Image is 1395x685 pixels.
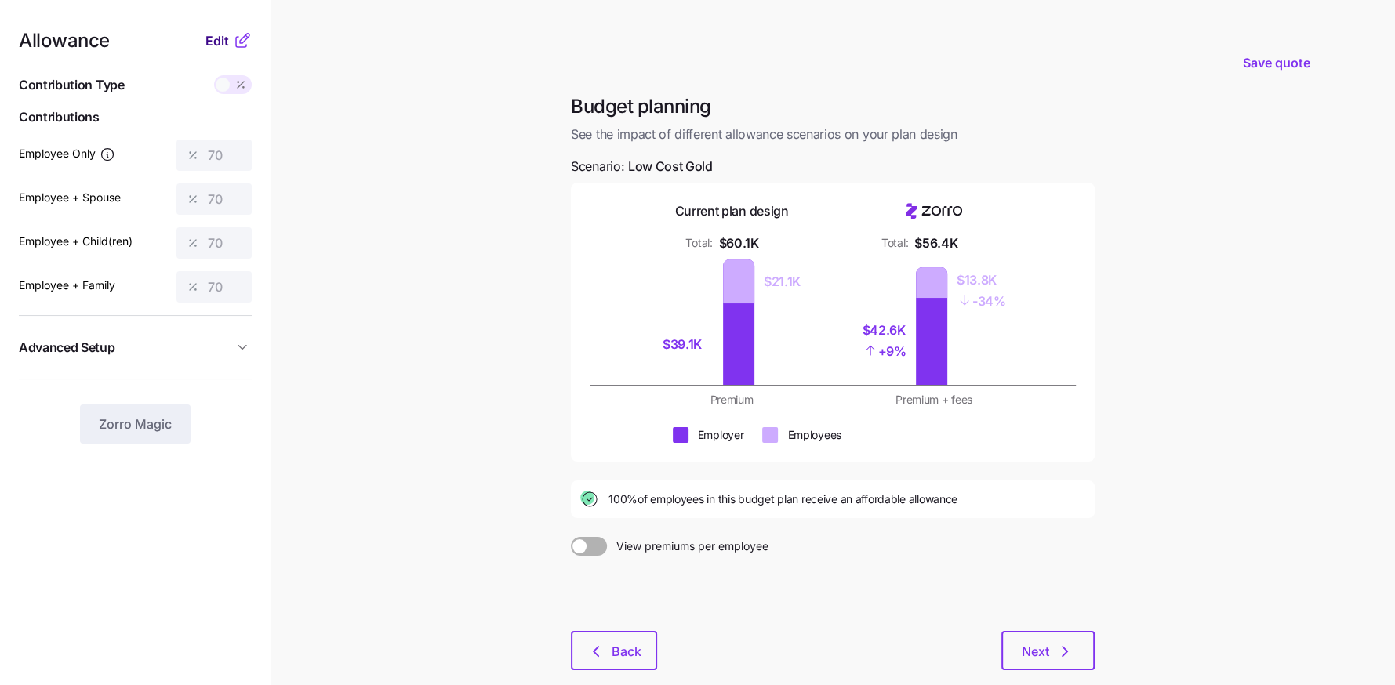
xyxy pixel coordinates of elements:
div: Premium [640,392,823,408]
button: Back [571,631,657,670]
span: Zorro Magic [99,415,172,433]
label: Employee + Family [19,277,115,294]
span: Back [612,642,641,661]
div: $60.1K [719,234,759,253]
button: Save quote [1230,41,1323,85]
span: Scenario: [571,157,713,176]
span: Next [1022,642,1049,661]
span: View premiums per employee [607,537,768,556]
div: Premium + fees [842,392,1026,408]
button: Next [1001,631,1095,670]
span: 100% of employees in this budget plan receive an affordable allowance [608,491,957,507]
div: $56.4K [914,234,957,253]
span: Save quote [1243,53,1310,72]
span: See the impact of different allowance scenarios on your plan design [571,125,1095,144]
div: $13.8K [957,270,1006,290]
span: Advanced Setup [19,338,115,357]
div: $21.1K [764,272,801,292]
button: Zorro Magic [80,404,191,444]
span: Edit [205,31,229,50]
span: Low Cost Gold [628,157,713,176]
label: Employee Only [19,145,115,162]
button: Advanced Setup [19,328,252,367]
div: $42.6K [863,321,906,340]
button: Edit [205,31,233,50]
h1: Budget planning [571,94,1095,118]
div: $39.1K [663,335,714,354]
div: - 34% [957,290,1006,311]
span: Allowance [19,31,110,50]
div: Employees [787,427,841,443]
span: Contribution Type [19,75,125,95]
div: Current plan design [675,201,789,221]
div: Total: [881,235,908,251]
label: Employee + Spouse [19,189,121,206]
label: Employee + Child(ren) [19,233,133,250]
span: Contributions [19,107,252,127]
div: Employer [698,427,744,443]
div: Total: [685,235,712,251]
div: + 9% [863,340,906,361]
